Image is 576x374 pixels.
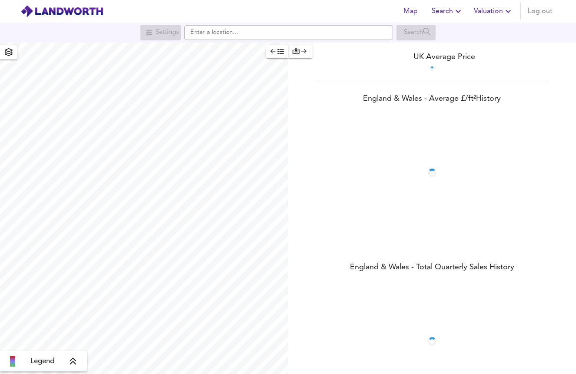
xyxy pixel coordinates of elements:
[140,25,181,40] div: Search for a location first or explore the map
[20,5,103,18] img: logo
[470,3,517,20] button: Valuation
[397,3,425,20] button: Map
[396,25,436,40] div: Search for a location first or explore the map
[400,5,421,17] span: Map
[528,5,553,17] span: Log out
[30,356,54,367] span: Legend
[184,25,393,40] input: Enter a location...
[428,3,467,20] button: Search
[524,3,556,20] button: Log out
[474,5,513,17] span: Valuation
[432,5,463,17] span: Search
